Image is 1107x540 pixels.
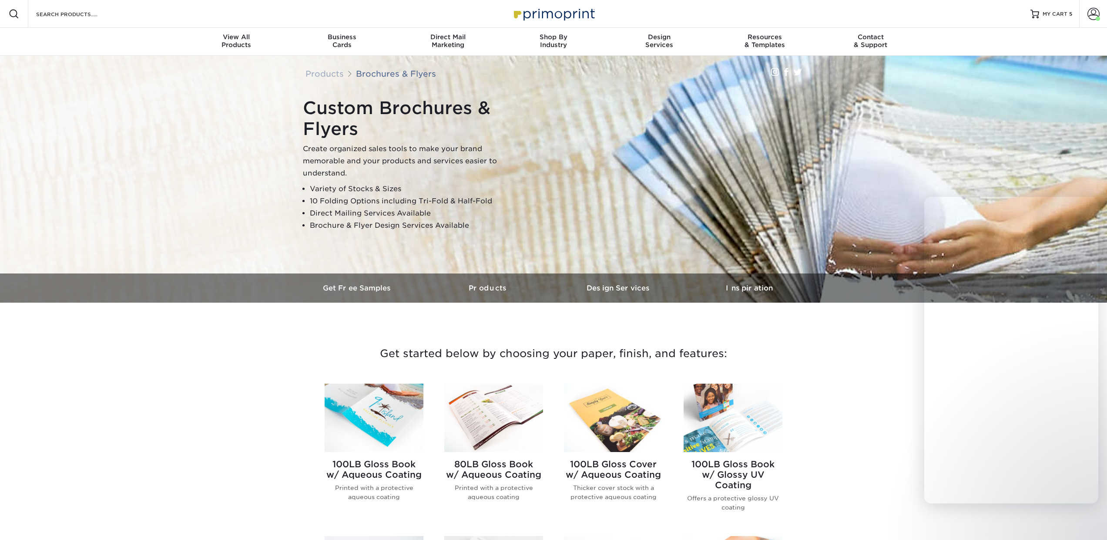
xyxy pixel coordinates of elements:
[501,28,607,56] a: Shop ByIndustry
[325,384,423,526] a: 100LB Gloss Book<br/>w/ Aqueous Coating Brochures & Flyers 100LB Gloss Bookw/ Aqueous Coating Pri...
[184,33,289,49] div: Products
[444,384,543,452] img: 80LB Gloss Book<br/>w/ Aqueous Coating Brochures & Flyers
[1077,510,1098,531] iframe: To enrich screen reader interactions, please activate Accessibility in Grammarly extension settings
[395,33,501,49] div: Marketing
[395,33,501,41] span: Direct Mail
[553,273,684,303] a: Design Services
[501,33,607,49] div: Industry
[444,384,543,526] a: 80LB Gloss Book<br/>w/ Aqueous Coating Brochures & Flyers 80LB Gloss Bookw/ Aqueous Coating Print...
[684,273,815,303] a: Inspiration
[1069,11,1072,17] span: 5
[606,33,712,41] span: Design
[501,33,607,41] span: Shop By
[684,284,815,292] h3: Inspiration
[303,143,520,179] p: Create organized sales tools to make your brand memorable and your products and services easier t...
[564,384,663,526] a: 100LB Gloss Cover<br/>w/ Aqueous Coating Brochures & Flyers 100LB Gloss Coverw/ Aqueous Coating T...
[423,273,553,303] a: Products
[818,33,923,49] div: & Support
[292,284,423,292] h3: Get Free Samples
[684,459,782,490] h2: 100LB Gloss Book w/ Glossy UV Coating
[564,459,663,480] h2: 100LB Gloss Cover w/ Aqueous Coating
[1043,10,1067,18] span: MY CART
[184,28,289,56] a: View AllProducts
[289,28,395,56] a: BusinessCards
[510,4,597,23] img: Primoprint
[303,98,520,139] h1: Custom Brochures & Flyers
[684,384,782,452] img: 100LB Gloss Book<br/>w/ Glossy UV Coating Brochures & Flyers
[564,483,663,501] p: Thicker cover stock with a protective aqueous coating
[553,284,684,292] h3: Design Services
[606,28,712,56] a: DesignServices
[292,273,423,303] a: Get Free Samples
[325,483,423,501] p: Printed with a protective aqueous coating
[299,334,808,373] h3: Get started below by choosing your paper, finish, and features:
[818,33,923,41] span: Contact
[310,219,520,232] li: Brochure & Flyer Design Services Available
[395,28,501,56] a: Direct MailMarketing
[924,197,1098,503] iframe: To enrich screen reader interactions, please activate Accessibility in Grammarly extension settings
[684,384,782,526] a: 100LB Gloss Book<br/>w/ Glossy UV Coating Brochures & Flyers 100LB Gloss Bookw/ Glossy UV Coating...
[712,28,818,56] a: Resources& Templates
[325,384,423,452] img: 100LB Gloss Book<br/>w/ Aqueous Coating Brochures & Flyers
[310,207,520,219] li: Direct Mailing Services Available
[684,494,782,512] p: Offers a protective glossy UV coating
[35,9,120,19] input: SEARCH PRODUCTS.....
[289,33,395,41] span: Business
[423,284,553,292] h3: Products
[444,459,543,480] h2: 80LB Gloss Book w/ Aqueous Coating
[564,384,663,452] img: 100LB Gloss Cover<br/>w/ Aqueous Coating Brochures & Flyers
[444,483,543,501] p: Printed with a protective aqueous coating
[184,33,289,41] span: View All
[606,33,712,49] div: Services
[712,33,818,49] div: & Templates
[310,183,520,195] li: Variety of Stocks & Sizes
[356,69,436,78] a: Brochures & Flyers
[712,33,818,41] span: Resources
[289,33,395,49] div: Cards
[325,459,423,480] h2: 100LB Gloss Book w/ Aqueous Coating
[305,69,344,78] a: Products
[818,28,923,56] a: Contact& Support
[310,195,520,207] li: 10 Folding Options including Tri-Fold & Half-Fold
